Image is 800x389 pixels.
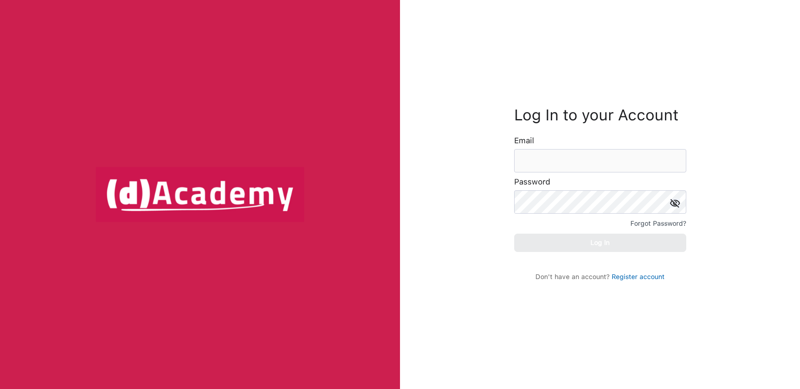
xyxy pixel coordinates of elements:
[514,108,686,122] h3: Log In to your Account
[630,218,686,229] div: Forgot Password?
[612,273,665,281] a: Register account
[514,137,534,145] label: Email
[514,234,686,252] button: Log In
[522,273,678,281] div: Don't have an account?
[670,199,680,207] img: icon
[96,167,304,222] img: logo
[514,178,550,186] label: Password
